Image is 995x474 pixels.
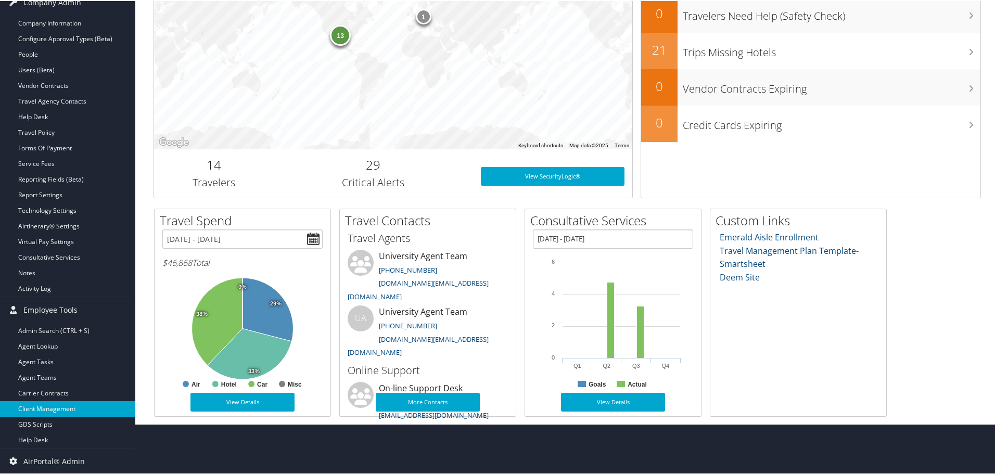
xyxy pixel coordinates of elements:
a: [PHONE_NUMBER] [379,264,437,274]
a: Open this area in Google Maps (opens a new window) [157,135,191,148]
tspan: 0 [552,353,555,360]
a: More Contacts [376,392,480,411]
a: Emerald Aisle Enrollment [720,230,819,242]
text: Q4 [661,362,669,368]
div: 1 [415,7,431,23]
tspan: 0% [238,283,247,289]
h3: Critical Alerts [282,174,465,189]
h3: Travelers [162,174,266,189]
span: Map data ©2025 [569,142,608,147]
a: View Details [190,392,295,411]
li: University Agent Team [342,304,513,360]
button: Keyboard shortcuts [518,141,563,148]
tspan: 6 [552,258,555,264]
text: Car [257,380,267,387]
span: AirPortal® Admin [23,447,85,473]
text: Q2 [603,362,610,368]
h2: Consultative Services [530,211,701,228]
tspan: 33% [248,367,260,374]
h2: 0 [641,4,678,21]
h2: 29 [282,155,465,173]
a: 0Vendor Contracts Expiring [641,68,980,105]
h3: Travelers Need Help (Safety Check) [683,3,980,22]
a: View SecurityLogic® [481,166,624,185]
a: Deem Site [720,271,760,282]
div: UA [348,304,374,330]
a: 21Trips Missing Hotels [641,32,980,68]
h2: Travel Spend [160,211,330,228]
h3: Vendor Contracts Expiring [683,75,980,95]
h2: 0 [641,76,678,94]
a: Terms (opens in new tab) [615,142,629,147]
text: Air [192,380,200,387]
a: [PHONE_NUMBER] [379,320,437,329]
h3: Online Support [348,362,508,377]
a: Travel Management Plan Template- Smartsheet [720,244,859,269]
h2: 21 [641,40,678,58]
h2: 14 [162,155,266,173]
h3: Travel Agents [348,230,508,245]
a: View Details [561,392,665,411]
a: [DOMAIN_NAME][EMAIL_ADDRESS][DOMAIN_NAME] [348,334,489,356]
text: Actual [628,380,647,387]
tspan: 2 [552,321,555,327]
a: [DOMAIN_NAME][EMAIL_ADDRESS][DOMAIN_NAME] [348,277,489,300]
text: Hotel [221,380,237,387]
span: Employee Tools [23,296,78,322]
h6: Total [162,256,323,267]
span: $46,868 [162,256,192,267]
h2: Travel Contacts [345,211,516,228]
tspan: 38% [196,310,208,316]
tspan: 29% [270,300,282,306]
a: 0Credit Cards Expiring [641,105,980,141]
tspan: 4 [552,289,555,296]
text: Q1 [573,362,581,368]
li: University Agent Team [342,249,513,304]
h2: 0 [641,113,678,131]
div: 13 [330,24,351,45]
h2: Custom Links [716,211,886,228]
h3: Credit Cards Expiring [683,112,980,132]
img: Google [157,135,191,148]
h3: Trips Missing Hotels [683,39,980,59]
li: On-line Support Desk [342,381,513,424]
text: Misc [288,380,302,387]
text: Q3 [632,362,640,368]
text: Goals [589,380,606,387]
